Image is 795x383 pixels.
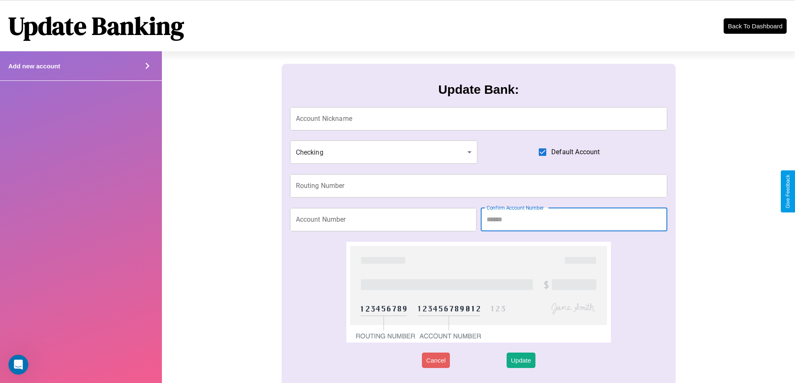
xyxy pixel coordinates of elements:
[785,175,791,208] div: Give Feedback
[422,353,450,368] button: Cancel
[346,242,611,343] img: check
[551,147,600,157] span: Default Account
[8,9,184,43] h1: Update Banking
[290,140,478,164] div: Checking
[724,18,787,34] button: Back To Dashboard
[487,204,544,211] label: Confirm Account Number
[507,353,535,368] button: Update
[8,63,60,70] h4: Add new account
[438,83,519,97] h3: Update Bank:
[8,355,28,375] iframe: Intercom live chat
